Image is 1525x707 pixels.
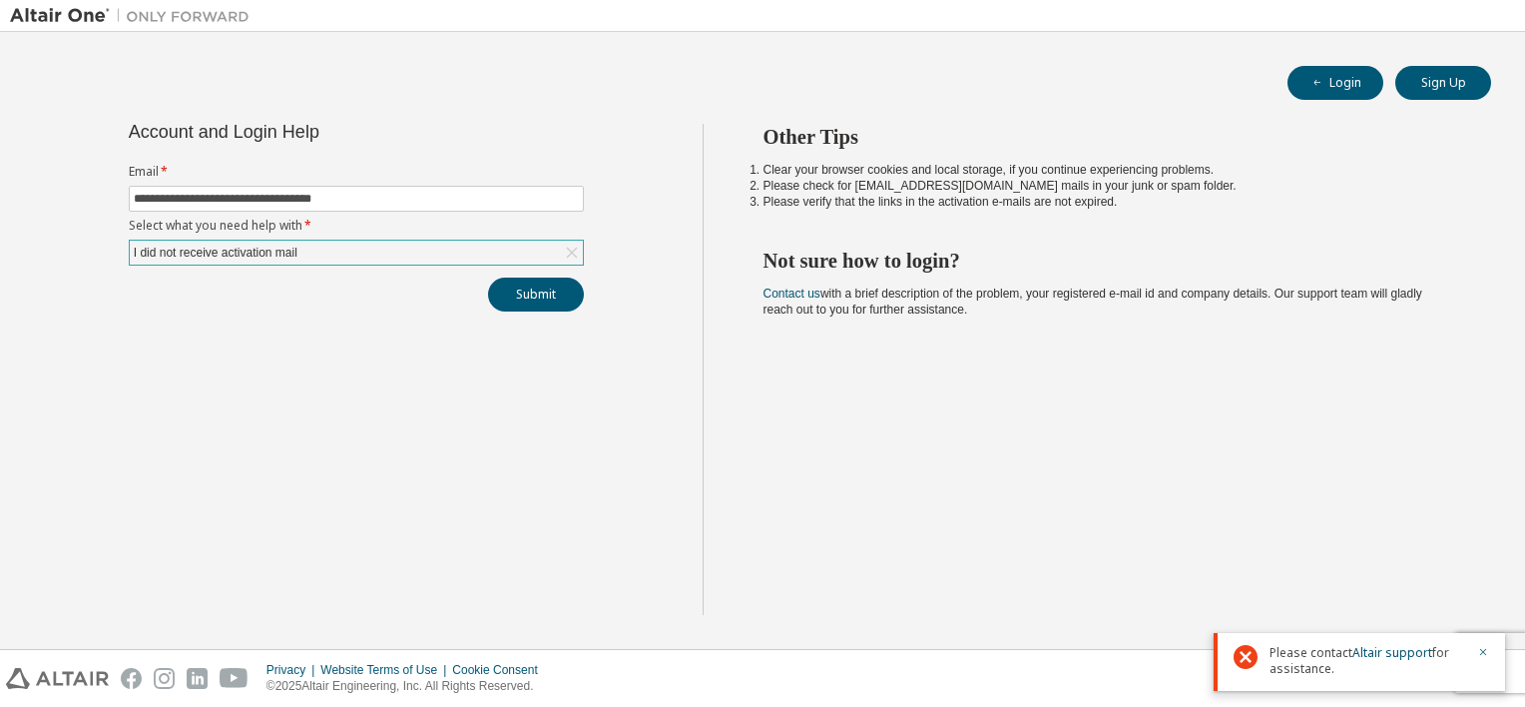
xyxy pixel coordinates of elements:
button: Login [1287,66,1383,100]
p: © 2025 Altair Engineering, Inc. All Rights Reserved. [266,678,550,695]
div: Privacy [266,662,320,678]
div: I did not receive activation mail [131,242,300,264]
button: Submit [488,278,584,312]
label: Select what you need help with [129,218,584,234]
div: I did not receive activation mail [130,241,583,265]
div: Account and Login Help [129,124,493,140]
a: Contact us [763,287,820,301]
img: facebook.svg [121,668,142,689]
div: Website Terms of Use [320,662,452,678]
button: Sign Up [1395,66,1491,100]
span: with a brief description of the problem, your registered e-mail id and company details. Our suppo... [763,287,1422,317]
li: Please check for [EMAIL_ADDRESS][DOMAIN_NAME] mails in your junk or spam folder. [763,178,1456,194]
li: Clear your browser cookies and local storage, if you continue experiencing problems. [763,162,1456,178]
h2: Other Tips [763,124,1456,150]
li: Please verify that the links in the activation e-mails are not expired. [763,194,1456,210]
img: altair_logo.svg [6,668,109,689]
a: Altair support [1352,644,1432,661]
img: instagram.svg [154,668,175,689]
img: Altair One [10,6,259,26]
span: Please contact for assistance. [1270,645,1465,677]
img: linkedin.svg [187,668,208,689]
h2: Not sure how to login? [763,248,1456,274]
label: Email [129,164,584,180]
img: youtube.svg [220,668,249,689]
div: Cookie Consent [452,662,549,678]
